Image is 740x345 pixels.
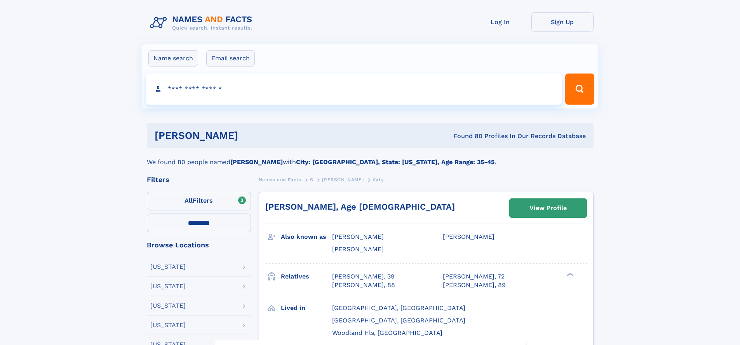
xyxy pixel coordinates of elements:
[332,317,465,324] span: [GEOGRAPHIC_DATA], [GEOGRAPHIC_DATA]
[265,202,455,212] a: [PERSON_NAME], Age [DEMOGRAPHIC_DATA]
[150,283,186,289] div: [US_STATE]
[469,12,531,32] a: Log In
[443,233,494,240] span: [PERSON_NAME]
[155,131,346,140] h1: [PERSON_NAME]
[332,329,442,336] span: Woodland Hls, [GEOGRAPHIC_DATA]
[148,50,198,67] label: Name search
[281,301,332,315] h3: Lived in
[531,12,594,32] a: Sign Up
[259,175,301,184] a: Names and Facts
[443,272,505,281] a: [PERSON_NAME], 72
[146,74,562,105] input: search input
[332,233,384,240] span: [PERSON_NAME]
[150,322,186,328] div: [US_STATE]
[346,132,586,140] div: Found 80 Profiles In Our Records Database
[281,230,332,243] h3: Also known as
[332,281,395,289] a: [PERSON_NAME], 88
[147,12,259,33] img: Logo Names and Facts
[332,304,465,312] span: [GEOGRAPHIC_DATA], [GEOGRAPHIC_DATA]
[443,281,506,289] a: [PERSON_NAME], 89
[322,175,364,184] a: [PERSON_NAME]
[147,176,251,183] div: Filters
[296,158,494,166] b: City: [GEOGRAPHIC_DATA], State: [US_STATE], Age Range: 35-45
[230,158,283,166] b: [PERSON_NAME]
[185,197,193,204] span: All
[322,177,364,182] span: [PERSON_NAME]
[510,199,587,217] a: View Profile
[310,177,313,182] span: S
[281,270,332,283] h3: Relatives
[150,264,186,270] div: [US_STATE]
[147,192,251,210] label: Filters
[147,148,594,167] div: We found 80 people named with .
[150,303,186,309] div: [US_STATE]
[565,272,574,277] div: ❯
[332,272,395,281] a: [PERSON_NAME], 39
[529,199,567,217] div: View Profile
[147,242,251,249] div: Browse Locations
[373,177,383,182] span: Katy
[310,175,313,184] a: S
[206,50,255,67] label: Email search
[565,74,594,105] button: Search Button
[332,245,384,253] span: [PERSON_NAME]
